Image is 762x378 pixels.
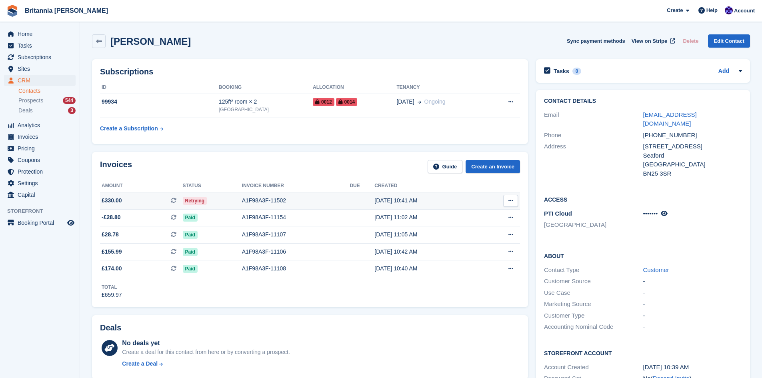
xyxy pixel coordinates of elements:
h2: Access [544,195,742,203]
div: No deals yet [122,338,290,348]
div: 99934 [100,98,219,106]
th: Tenancy [396,81,488,94]
h2: Invoices [100,160,132,173]
span: Subscriptions [18,52,66,63]
div: - [643,311,742,320]
div: [DATE] 10:40 AM [374,264,479,273]
span: Paid [183,265,198,273]
a: Edit Contact [708,34,750,48]
div: [DATE] 11:05 AM [374,230,479,239]
a: Add [718,67,729,76]
h2: Deals [100,323,121,332]
div: [DATE] 11:02 AM [374,213,479,222]
div: [GEOGRAPHIC_DATA] [219,106,313,113]
span: PTI Cloud [544,210,572,217]
span: Account [734,7,755,15]
span: Prospects [18,97,43,104]
th: ID [100,81,219,94]
span: Retrying [183,197,207,205]
h2: About [544,252,742,260]
div: - [643,300,742,309]
span: Analytics [18,120,66,131]
span: Settings [18,178,66,189]
div: Address [544,142,643,178]
div: Create a Subscription [100,124,158,133]
div: Customer Source [544,277,643,286]
a: menu [4,143,76,154]
div: Contact Type [544,266,643,275]
h2: Tasks [554,68,569,75]
span: ••••••• [643,210,658,217]
span: Paid [183,214,198,222]
span: Deals [18,107,33,114]
span: Pricing [18,143,66,154]
a: menu [4,120,76,131]
span: Ongoing [424,98,446,105]
a: menu [4,52,76,63]
th: Status [183,180,242,192]
a: menu [4,178,76,189]
a: Preview store [66,218,76,228]
a: Britannia [PERSON_NAME] [22,4,111,17]
a: Prospects 544 [18,96,76,105]
a: menu [4,28,76,40]
div: A1F98A3F-11106 [242,248,350,256]
a: menu [4,189,76,200]
h2: Subscriptions [100,67,520,76]
div: Phone [544,131,643,140]
div: - [643,288,742,298]
div: [GEOGRAPHIC_DATA] [643,160,742,169]
span: Sites [18,63,66,74]
a: menu [4,166,76,177]
div: Email [544,110,643,128]
div: Create a Deal [122,360,158,368]
div: 3 [68,107,76,114]
div: - [643,277,742,286]
span: Booking Portal [18,217,66,228]
div: [PHONE_NUMBER] [643,131,742,140]
h2: [PERSON_NAME] [110,36,191,47]
th: Invoice number [242,180,350,192]
span: CRM [18,75,66,86]
span: Coupons [18,154,66,166]
div: Create a deal for this contact from here or by converting a prospect. [122,348,290,356]
button: Sync payment methods [567,34,625,48]
li: [GEOGRAPHIC_DATA] [544,220,643,230]
div: [STREET_ADDRESS] [643,142,742,151]
span: Create [667,6,683,14]
th: Due [350,180,374,192]
span: Paid [183,231,198,239]
div: Marketing Source [544,300,643,309]
a: Customer [643,266,669,273]
th: Amount [100,180,183,192]
img: Tina Tyson [725,6,733,14]
span: Help [706,6,718,14]
a: menu [4,131,76,142]
a: menu [4,40,76,51]
div: A1F98A3F-11107 [242,230,350,239]
div: A1F98A3F-11502 [242,196,350,205]
h2: Storefront Account [544,349,742,357]
span: Paid [183,248,198,256]
div: Account Created [544,363,643,372]
div: [DATE] 10:42 AM [374,248,479,256]
a: Create a Subscription [100,121,163,136]
a: Deals 3 [18,106,76,115]
a: menu [4,217,76,228]
div: £659.97 [102,291,122,299]
span: Home [18,28,66,40]
span: £155.99 [102,248,122,256]
div: A1F98A3F-11108 [242,264,350,273]
span: Protection [18,166,66,177]
a: Create a Deal [122,360,290,368]
div: 125ft² room × 2 [219,98,313,106]
span: 0012 [313,98,334,106]
th: Allocation [313,81,396,94]
span: [DATE] [396,98,414,106]
div: Total [102,284,122,291]
img: stora-icon-8386f47178a22dfd0bd8f6a31ec36ba5ce8667c1dd55bd0f319d3a0aa187defe.svg [6,5,18,17]
th: Created [374,180,479,192]
div: [DATE] 10:41 AM [374,196,479,205]
a: Create an Invoice [466,160,520,173]
a: Contacts [18,87,76,95]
